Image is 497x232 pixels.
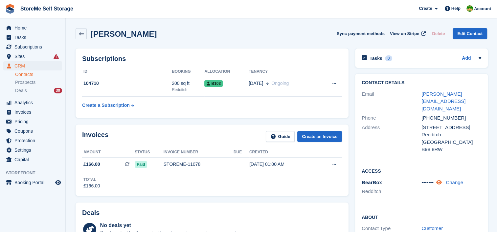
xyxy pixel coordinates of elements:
a: menu [3,178,62,187]
th: Allocation [204,67,249,77]
div: Email [362,90,421,113]
span: Pricing [14,117,54,126]
span: CRM [14,61,54,70]
a: Contacts [15,71,62,78]
a: menu [3,107,62,117]
div: £166.00 [83,183,100,189]
div: Phone [362,114,421,122]
span: ••••••• [421,180,434,185]
a: menu [3,33,62,42]
span: B103 [204,80,223,87]
span: Subscriptions [14,42,54,51]
span: Storefront [6,170,65,176]
a: Deals 30 [15,87,62,94]
a: View on Stripe [387,28,427,39]
a: Edit Contact [453,28,487,39]
div: Redditch [421,131,481,139]
span: Analytics [14,98,54,107]
h2: Invoices [82,131,108,142]
div: Total [83,177,100,183]
a: Prospects [15,79,62,86]
span: BearBox [362,180,382,185]
div: 104710 [82,80,172,87]
div: [DATE] 01:00 AM [249,161,316,168]
div: [STREET_ADDRESS] [421,124,481,131]
h2: [PERSON_NAME] [91,29,157,38]
div: 200 sq ft [172,80,204,87]
span: Prospects [15,79,35,86]
span: Ongoing [271,81,289,86]
a: menu [3,126,62,136]
th: Due [234,147,249,158]
a: Preview store [54,179,62,186]
li: Redditch [362,188,421,195]
span: Settings [14,145,54,155]
a: menu [3,145,62,155]
span: View on Stripe [390,30,419,37]
a: Create an Invoice [297,131,342,142]
span: Capital [14,155,54,164]
a: Customer [421,225,443,231]
span: Sites [14,52,54,61]
a: menu [3,61,62,70]
div: STOREME-11078 [164,161,234,168]
span: Account [474,6,491,12]
span: Paid [135,161,147,168]
a: Guide [266,131,295,142]
a: Add [462,55,471,62]
a: Create a Subscription [82,99,134,111]
a: [PERSON_NAME][EMAIL_ADDRESS][DOMAIN_NAME] [421,91,465,111]
h2: About [362,214,481,220]
h2: Subscriptions [82,55,342,63]
span: Create [419,5,432,12]
th: Tenancy [249,67,318,77]
a: menu [3,136,62,145]
h2: Deals [82,209,100,217]
button: Delete [429,28,447,39]
img: StorMe [466,5,473,12]
button: Sync payment methods [337,28,385,39]
span: Coupons [14,126,54,136]
span: Help [451,5,461,12]
span: Tasks [14,33,54,42]
div: 30 [54,88,62,93]
div: Create a Subscription [82,102,130,109]
th: Amount [82,147,135,158]
th: Invoice number [164,147,234,158]
div: 0 [385,55,393,61]
span: Booking Portal [14,178,54,187]
div: B98 8RW [421,146,481,153]
a: Change [446,180,463,185]
th: ID [82,67,172,77]
div: Address [362,124,421,153]
span: £166.00 [83,161,100,168]
span: Deals [15,87,27,94]
h2: Tasks [370,55,382,61]
a: menu [3,42,62,51]
th: Status [135,147,164,158]
i: Smart entry sync failures have occurred [54,54,59,59]
span: [DATE] [249,80,263,87]
div: Redditch [172,87,204,93]
th: Created [249,147,316,158]
a: StoreMe Self Storage [18,3,76,14]
a: menu [3,52,62,61]
th: Booking [172,67,204,77]
span: Invoices [14,107,54,117]
span: Home [14,23,54,32]
h2: Access [362,167,481,174]
img: stora-icon-8386f47178a22dfd0bd8f6a31ec36ba5ce8667c1dd55bd0f319d3a0aa187defe.svg [5,4,15,14]
a: menu [3,117,62,126]
a: menu [3,23,62,32]
div: No deals yet [100,222,238,229]
a: menu [3,155,62,164]
a: menu [3,98,62,107]
div: [GEOGRAPHIC_DATA] [421,139,481,146]
h2: Contact Details [362,80,481,86]
div: [PHONE_NUMBER] [421,114,481,122]
span: Protection [14,136,54,145]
